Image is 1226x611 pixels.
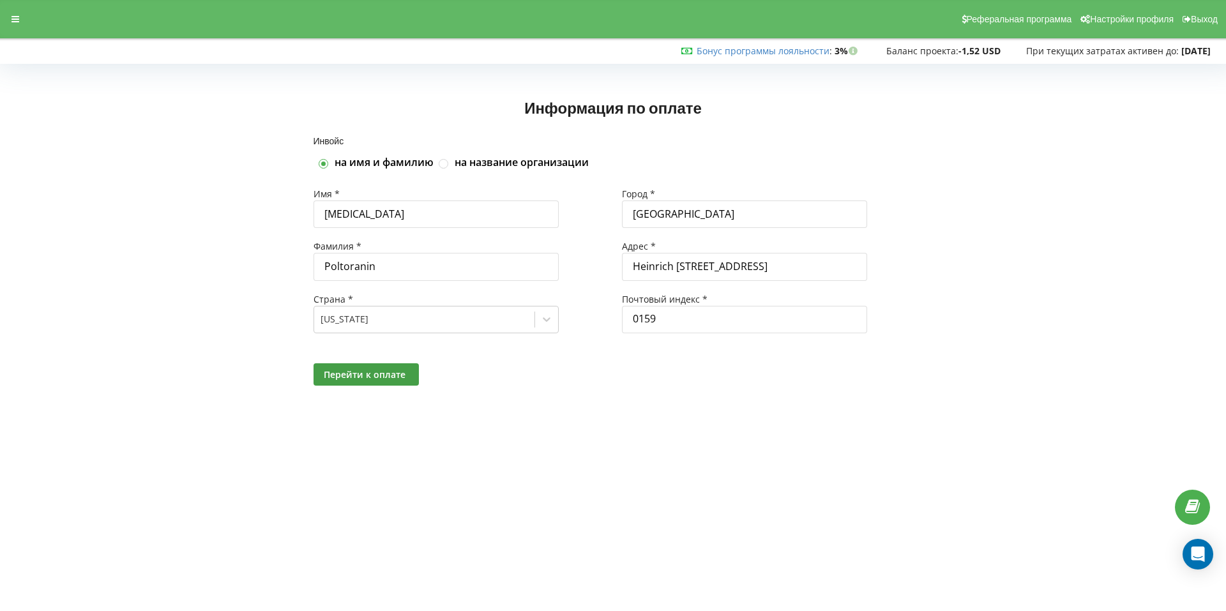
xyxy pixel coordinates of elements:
[886,45,958,57] span: Баланс проекта:
[1026,45,1179,57] span: При текущих затратах активен до:
[335,156,434,170] label: на имя и фамилию
[697,45,829,57] a: Бонус программы лояльности
[1090,14,1174,24] span: Настройки профиля
[697,45,832,57] span: :
[314,363,419,386] button: Перейти к оплате
[1183,539,1213,570] div: Open Intercom Messenger
[314,135,344,146] span: Инвойс
[967,14,1072,24] span: Реферальная программа
[835,45,861,57] strong: 3%
[622,293,708,305] span: Почтовый индекс *
[324,368,405,381] span: Перейти к оплате
[1191,14,1218,24] span: Выход
[1181,45,1211,57] strong: [DATE]
[314,188,340,200] span: Имя *
[524,98,702,117] span: Информация по оплате
[958,45,1001,57] strong: -1,52 USD
[622,188,655,200] span: Город *
[314,293,353,305] span: Страна *
[622,240,656,252] span: Адрес *
[455,156,589,170] label: на название организации
[314,240,361,252] span: Фамилия *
